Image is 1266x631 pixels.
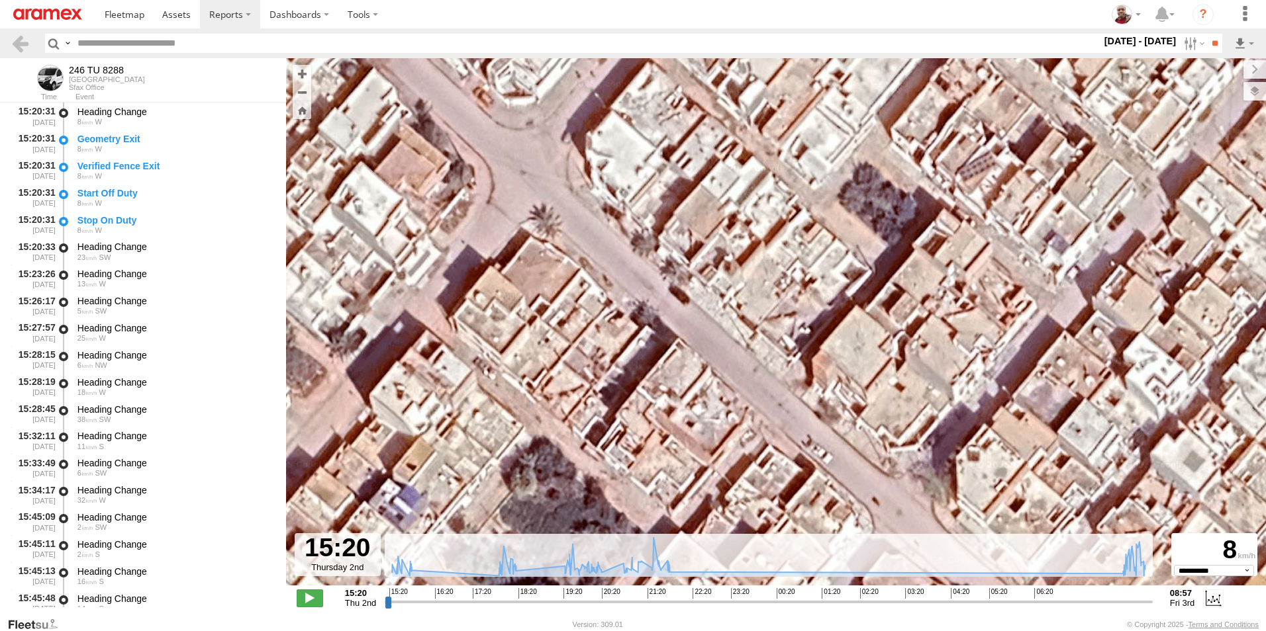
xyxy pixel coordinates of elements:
span: 16 [77,577,97,585]
div: Start Off Duty [77,187,273,199]
span: 8 [77,226,93,234]
span: Heading: 228 [95,523,107,531]
div: 15:28:15 [DATE] [11,347,57,372]
div: 15:20:31 [DATE] [11,104,57,128]
div: Heading Change [77,403,273,415]
div: Stop On Duty [77,214,273,226]
span: 01:20 [822,588,840,599]
div: 15:45:11 [DATE] [11,536,57,561]
span: 16:20 [435,588,454,599]
div: 8 [1173,535,1255,565]
span: 17:20 [473,588,491,599]
span: 38 [77,415,97,423]
span: Heading: 237 [99,415,111,423]
span: Fri 3rd Oct 2025 [1170,598,1194,608]
span: 21:20 [648,588,666,599]
div: Geometry Exit [77,133,273,145]
div: Heading Change [77,538,273,550]
span: Heading: 230 [99,253,111,261]
label: Export results as... [1233,34,1255,53]
span: Heading: 265 [99,280,106,288]
div: Heading Change [77,566,273,577]
span: 11 [77,442,97,450]
div: Event [75,94,286,101]
span: Heading: 195 [99,605,104,612]
div: 15:45:48 [DATE] [11,591,57,615]
span: 18 [77,388,97,396]
span: 03:20 [905,588,924,599]
span: Heading: 265 [99,496,106,504]
div: Heading Change [77,376,273,388]
span: Heading: 261 [95,118,101,126]
label: Search Filter Options [1179,34,1207,53]
div: Heading Change [77,430,273,442]
div: Heading Change [77,106,273,118]
div: 15:20:31 [DATE] [11,212,57,237]
span: Heading: 301 [95,361,107,369]
label: Search Query [62,34,73,53]
div: 15:34:17 [DATE] [11,482,57,507]
span: 20:20 [602,588,620,599]
span: Heading: 160 [99,577,104,585]
span: 15:20 [389,588,408,599]
span: Heading: 196 [95,550,99,558]
span: Heading: 261 [95,172,101,180]
label: [DATE] - [DATE] [1102,34,1179,48]
div: 15:32:11 [DATE] [11,429,57,453]
a: Terms and Conditions [1189,620,1259,628]
span: 00:20 [777,588,795,599]
span: 19:20 [563,588,582,599]
div: 15:45:09 [DATE] [11,509,57,534]
span: 8 [77,145,93,153]
span: Heading: 200 [99,442,104,450]
div: 15:28:45 [DATE] [11,401,57,426]
div: Verified Fence Exit [77,160,273,172]
div: Heading Change [77,511,273,523]
span: 25 [77,334,97,342]
span: 8 [77,172,93,180]
span: 13 [77,280,97,288]
img: aramex-logo.svg [13,9,82,20]
div: 15:20:33 [DATE] [11,239,57,264]
div: Sfax Office [69,83,145,91]
span: 22:20 [693,588,711,599]
span: Heading: 265 [99,334,106,342]
span: 6 [77,361,93,369]
div: [GEOGRAPHIC_DATA] [69,75,145,83]
span: Thu 2nd Oct 2025 [345,598,377,608]
i: ? [1193,4,1214,25]
span: 8 [77,199,93,207]
div: Heading Change [77,484,273,496]
span: 18:20 [518,588,537,599]
span: 5 [77,307,93,315]
div: Heading Change [77,349,273,361]
span: 8 [77,118,93,126]
div: Heading Change [77,322,273,334]
span: Heading: 234 [95,307,107,315]
div: Heading Change [77,593,273,605]
div: 15:27:57 [DATE] [11,320,57,345]
div: 15:28:19 [DATE] [11,374,57,399]
div: Heading Change [77,268,273,280]
a: Back to previous Page [11,34,30,53]
span: 23 [77,253,97,261]
a: Visit our Website [7,618,68,631]
div: 15:33:49 [DATE] [11,455,57,480]
span: 14 [77,605,97,612]
div: 15:20:31 [DATE] [11,131,57,155]
div: Time [11,94,57,101]
span: Heading: 261 [95,199,101,207]
span: 6 [77,469,93,477]
div: Version: 309.01 [573,620,623,628]
strong: 15:20 [345,588,377,598]
span: 32 [77,496,97,504]
span: Heading: 233 [95,469,107,477]
div: Majdi Ghannoudi [1107,5,1145,24]
button: Zoom in [293,65,311,83]
span: 06:20 [1034,588,1053,599]
div: 15:26:17 [DATE] [11,293,57,317]
strong: 08:57 [1170,588,1194,598]
span: 2 [77,523,93,531]
span: Heading: 267 [99,388,106,396]
div: Heading Change [77,241,273,253]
